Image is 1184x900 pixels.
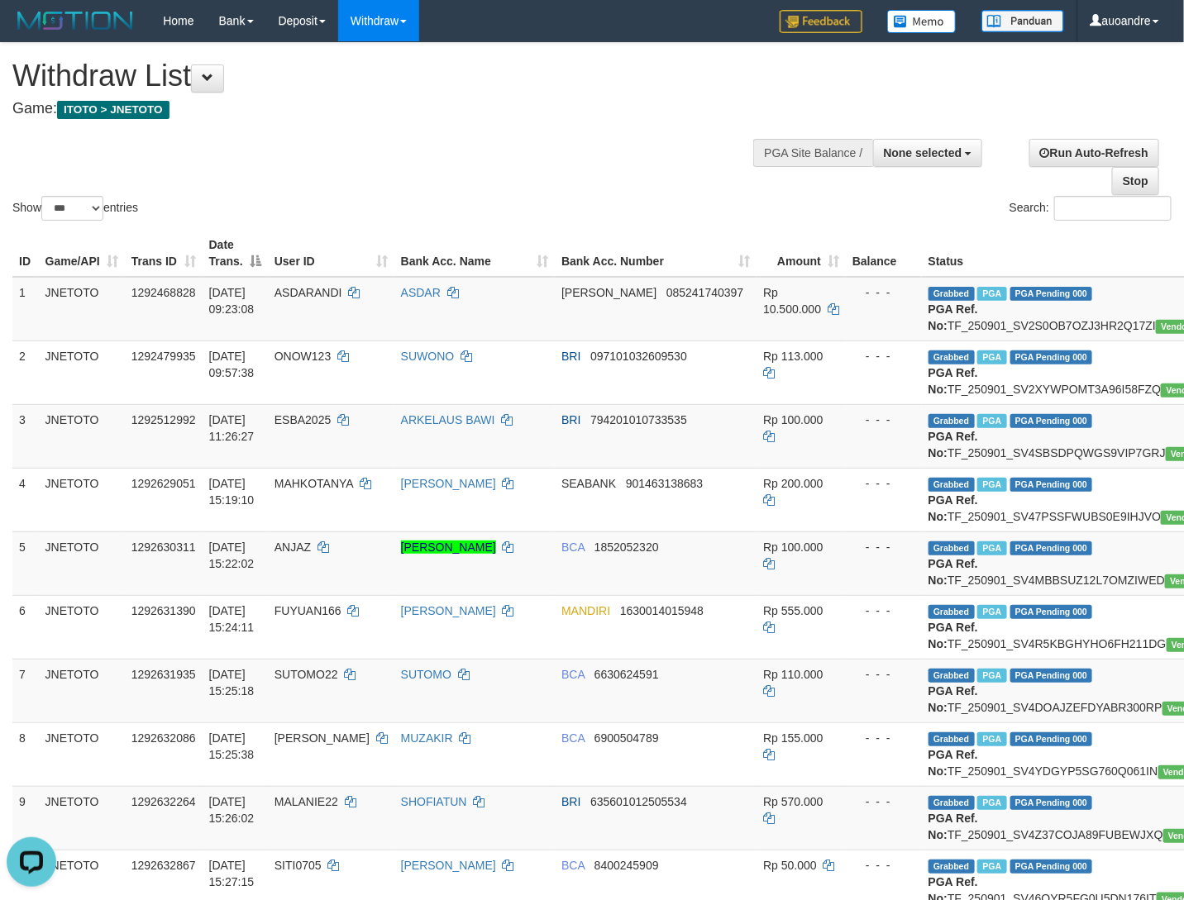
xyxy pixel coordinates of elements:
[977,350,1006,364] span: Marked by auofahmi
[929,414,975,428] span: Grabbed
[275,350,331,363] span: ONOW123
[401,477,496,490] a: [PERSON_NAME]
[12,230,39,277] th: ID
[852,348,915,364] div: - - -
[929,796,975,810] span: Grabbed
[125,230,203,277] th: Trans ID: activate to sort column ascending
[977,414,1006,428] span: Marked by auofahmi
[929,366,978,396] b: PGA Ref. No:
[590,795,687,808] span: Copy 635601012505534 to clipboard
[852,602,915,619] div: - - -
[929,478,975,492] span: Grabbed
[763,859,817,872] span: Rp 50.000
[275,540,311,554] span: ANJAZ
[981,10,1064,32] img: panduan.png
[763,540,823,554] span: Rp 100.000
[846,230,922,277] th: Balance
[401,668,451,681] a: SUTOMO
[39,786,125,850] td: JNETOTO
[394,230,555,277] th: Bank Acc. Name: activate to sort column ascending
[594,668,659,681] span: Copy 6630624591 to clipboard
[275,286,342,299] span: ASDARANDI
[561,731,585,745] span: BCA
[39,531,125,595] td: JNETOTO
[131,859,196,872] span: 1292632867
[929,669,975,683] span: Grabbed
[763,350,823,363] span: Rp 113.000
[977,605,1006,619] span: Marked by auowiliam
[884,146,962,160] span: None selected
[763,668,823,681] span: Rp 110.000
[209,604,255,634] span: [DATE] 15:24:11
[1010,732,1093,746] span: PGA Pending
[12,786,39,850] td: 9
[929,557,978,587] b: PGA Ref. No:
[590,350,687,363] span: Copy 097101032609530 to clipboard
[131,604,196,617] span: 1292631390
[594,540,659,554] span: Copy 1852052320 to clipboard
[401,731,453,745] a: MUZAKIR
[131,286,196,299] span: 1292468828
[203,230,268,277] th: Date Trans.: activate to sort column descending
[561,795,580,808] span: BRI
[7,7,56,56] button: Open LiveChat chat widget
[209,795,255,825] span: [DATE] 15:26:02
[275,731,370,745] span: [PERSON_NAME]
[39,468,125,531] td: JNETOTO
[977,287,1006,301] span: Marked by auowiliam
[275,413,332,426] span: ESBA2025
[1010,350,1093,364] span: PGA Pending
[852,475,915,492] div: - - -
[12,531,39,595] td: 5
[209,350,255,379] span: [DATE] 09:57:38
[1029,139,1159,167] a: Run Auto-Refresh
[590,413,687,426] span: Copy 794201010733535 to clipboard
[887,10,957,33] img: Button%20Memo.svg
[852,539,915,555] div: - - -
[401,413,495,426] a: ARKELAUS BAWI
[12,659,39,722] td: 7
[852,793,915,810] div: - - -
[401,795,467,808] a: SHOFIATUN
[929,732,975,746] span: Grabbed
[131,350,196,363] span: 1292479935
[561,859,585,872] span: BCA
[763,413,823,426] span: Rp 100.000
[12,404,39,468] td: 3
[12,722,39,786] td: 8
[929,541,975,555] span: Grabbed
[561,540,585,554] span: BCA
[753,139,872,167] div: PGA Site Balance /
[275,477,353,490] span: MAHKOTANYA
[39,340,125,404] td: JNETOTO
[39,722,125,786] td: JNETOTO
[12,595,39,659] td: 6
[929,684,978,714] b: PGA Ref. No:
[561,413,580,426] span: BRI
[401,350,455,363] a: SUWONO
[1054,196,1172,221] input: Search:
[1010,605,1093,619] span: PGA Pending
[763,286,821,316] span: Rp 10.500.000
[39,230,125,277] th: Game/API: activate to sort column ascending
[561,668,585,681] span: BCA
[620,604,704,617] span: Copy 1630014015948 to clipboard
[555,230,757,277] th: Bank Acc. Number: activate to sort column ascending
[268,230,394,277] th: User ID: activate to sort column ascending
[209,286,255,316] span: [DATE] 09:23:08
[594,731,659,745] span: Copy 6900504789 to clipboard
[401,859,496,872] a: [PERSON_NAME]
[929,621,978,650] b: PGA Ref. No:
[131,795,196,808] span: 1292632264
[1010,860,1093,874] span: PGA Pending
[1010,414,1093,428] span: PGA Pending
[852,857,915,874] div: - - -
[12,101,773,117] h4: Game:
[977,796,1006,810] span: Marked by auowiliam
[929,812,978,841] b: PGA Ref. No:
[275,795,338,808] span: MALANIE22
[561,286,656,299] span: [PERSON_NAME]
[401,286,441,299] a: ASDAR
[929,493,978,523] b: PGA Ref. No:
[873,139,983,167] button: None selected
